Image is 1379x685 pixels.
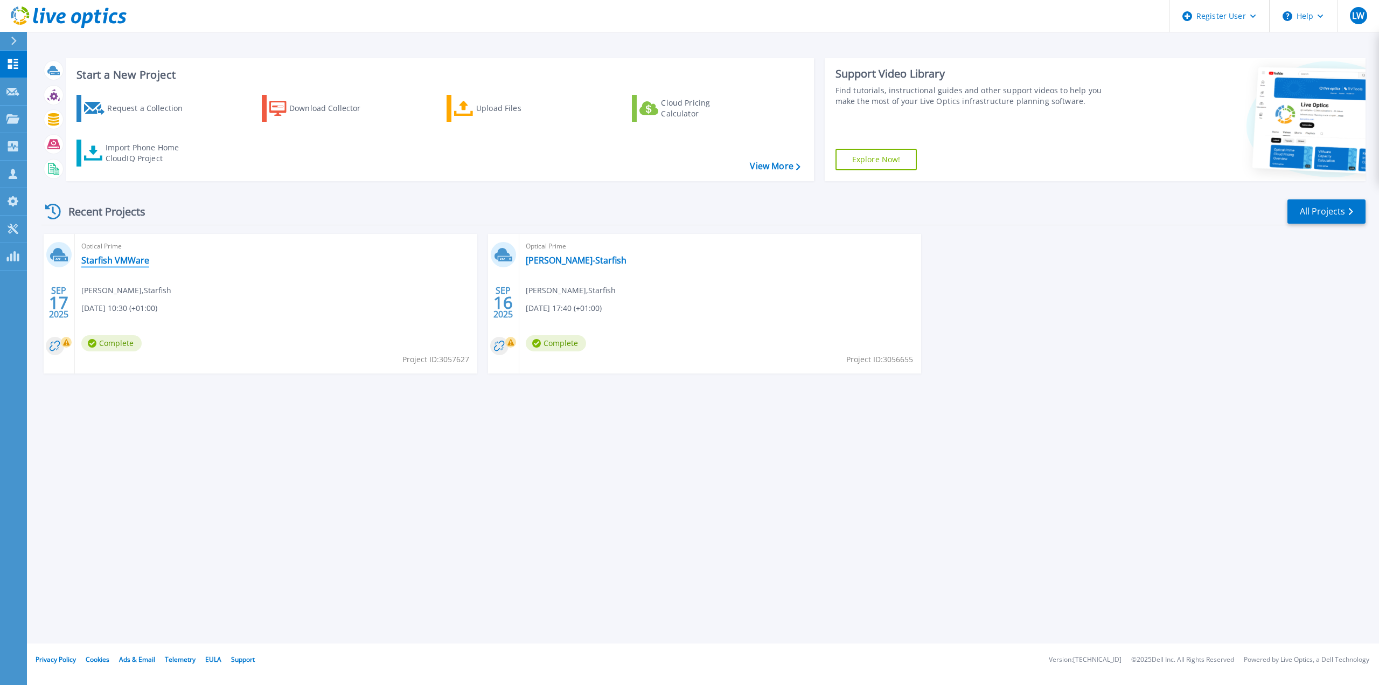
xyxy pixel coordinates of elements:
[632,95,752,122] a: Cloud Pricing Calculator
[36,655,76,664] a: Privacy Policy
[1244,656,1369,663] li: Powered by Live Optics, a Dell Technology
[1131,656,1234,663] li: © 2025 Dell Inc. All Rights Reserved
[526,240,915,252] span: Optical Prime
[846,354,913,365] span: Project ID: 3056655
[262,95,382,122] a: Download Collector
[526,255,626,266] a: [PERSON_NAME]-Starfish
[41,198,160,225] div: Recent Projects
[835,85,1115,107] div: Find tutorials, instructional guides and other support videos to help you make the most of your L...
[119,655,155,664] a: Ads & Email
[402,354,469,365] span: Project ID: 3057627
[289,98,375,119] div: Download Collector
[661,98,747,119] div: Cloud Pricing Calculator
[476,98,562,119] div: Upload Files
[1287,199,1366,224] a: All Projects
[205,655,221,664] a: EULA
[86,655,109,664] a: Cookies
[48,283,69,322] div: SEP 2025
[526,285,616,296] span: [PERSON_NAME] , Starfish
[493,298,513,307] span: 16
[76,69,800,81] h3: Start a New Project
[81,285,171,296] span: [PERSON_NAME] , Starfish
[81,335,142,351] span: Complete
[1352,11,1364,20] span: LW
[76,95,197,122] a: Request a Collection
[493,283,513,322] div: SEP 2025
[1049,656,1122,663] li: Version: [TECHNICAL_ID]
[81,240,471,252] span: Optical Prime
[81,255,149,266] a: Starfish VMWare
[106,142,190,164] div: Import Phone Home CloudIQ Project
[835,67,1115,81] div: Support Video Library
[750,161,800,171] a: View More
[165,655,196,664] a: Telemetry
[835,149,917,170] a: Explore Now!
[49,298,68,307] span: 17
[231,655,255,664] a: Support
[81,302,157,314] span: [DATE] 10:30 (+01:00)
[526,335,586,351] span: Complete
[107,98,193,119] div: Request a Collection
[526,302,602,314] span: [DATE] 17:40 (+01:00)
[447,95,567,122] a: Upload Files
